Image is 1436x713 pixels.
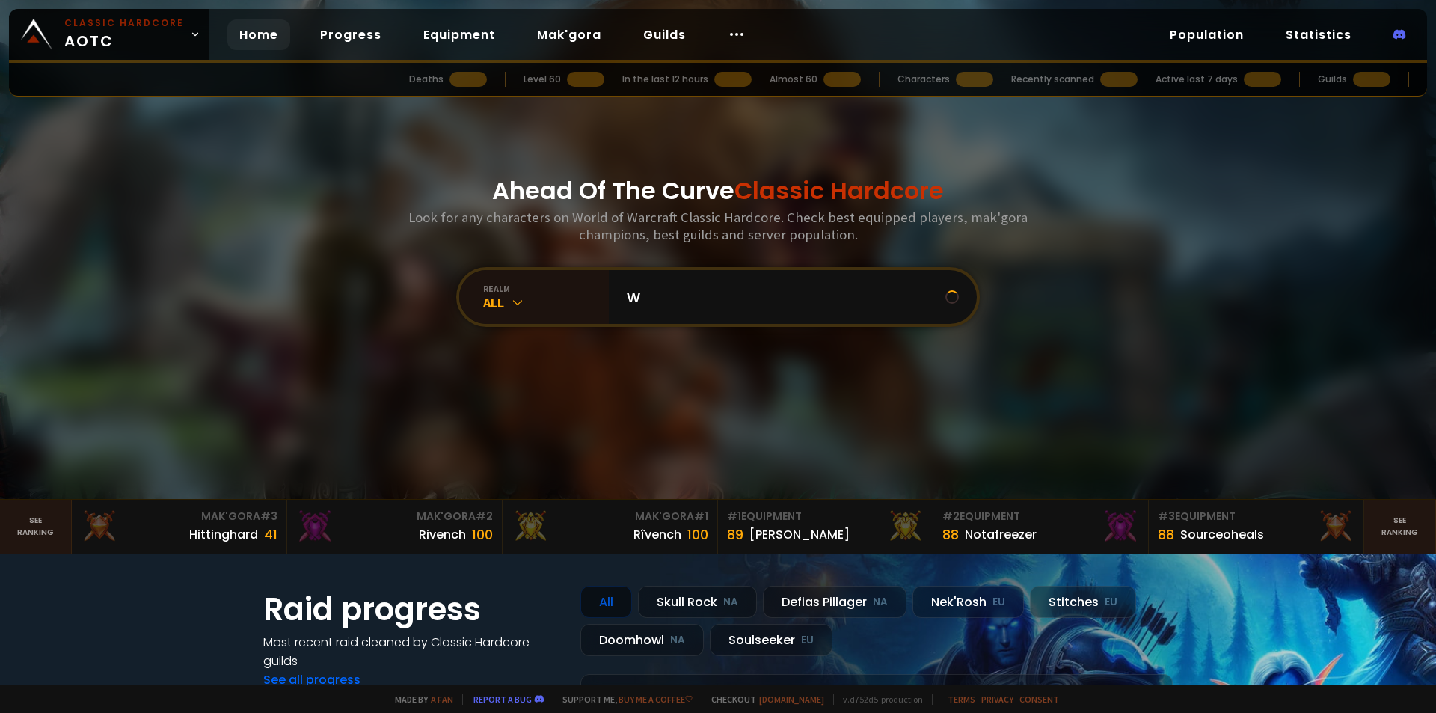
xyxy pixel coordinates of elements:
[386,694,453,705] span: Made by
[687,524,708,545] div: 100
[524,73,561,86] div: Level 60
[1364,500,1436,554] a: Seeranking
[727,509,924,524] div: Equipment
[553,694,693,705] span: Support me,
[942,509,1139,524] div: Equipment
[734,174,944,207] span: Classic Hardcore
[296,509,493,524] div: Mak'Gora
[1030,586,1136,618] div: Stitches
[670,633,685,648] small: NA
[727,524,743,545] div: 89
[694,509,708,524] span: # 1
[580,586,632,618] div: All
[912,586,1024,618] div: Nek'Rosh
[992,595,1005,610] small: EU
[1158,524,1174,545] div: 88
[263,671,360,688] a: See all progress
[64,16,184,52] span: AOTC
[260,509,277,524] span: # 3
[942,509,960,524] span: # 2
[749,525,850,544] div: [PERSON_NAME]
[264,524,277,545] div: 41
[263,586,562,633] h1: Raid progress
[1149,500,1364,554] a: #3Equipment88Sourceoheals
[942,524,959,545] div: 88
[759,694,824,705] a: [DOMAIN_NAME]
[619,694,693,705] a: Buy me a coffee
[483,283,609,294] div: realm
[763,586,906,618] div: Defias Pillager
[1019,694,1059,705] a: Consent
[580,624,704,656] div: Doomhowl
[1156,73,1238,86] div: Active last 7 days
[525,19,613,50] a: Mak'gora
[1158,509,1354,524] div: Equipment
[897,73,950,86] div: Characters
[1180,525,1264,544] div: Sourceoheals
[476,509,493,524] span: # 2
[512,509,708,524] div: Mak'Gora
[948,694,975,705] a: Terms
[409,73,444,86] div: Deaths
[64,16,184,30] small: Classic Hardcore
[411,19,507,50] a: Equipment
[965,525,1037,544] div: Notafreezer
[631,19,698,50] a: Guilds
[492,173,944,209] h1: Ahead Of The Curve
[9,9,209,60] a: Classic HardcoreAOTC
[710,624,832,656] div: Soulseeker
[1105,595,1117,610] small: EU
[633,525,681,544] div: Rîvench
[81,509,277,524] div: Mak'Gora
[702,694,824,705] span: Checkout
[472,524,493,545] div: 100
[833,694,923,705] span: v. d752d5 - production
[419,525,466,544] div: Rivench
[801,633,814,648] small: EU
[227,19,290,50] a: Home
[1158,509,1175,524] span: # 3
[1318,73,1347,86] div: Guilds
[431,694,453,705] a: a fan
[723,595,738,610] small: NA
[638,586,757,618] div: Skull Rock
[473,694,532,705] a: Report a bug
[503,500,718,554] a: Mak'Gora#1Rîvench100
[622,73,708,86] div: In the last 12 hours
[1274,19,1363,50] a: Statistics
[287,500,503,554] a: Mak'Gora#2Rivench100
[727,509,741,524] span: # 1
[72,500,287,554] a: Mak'Gora#3Hittinghard41
[1158,19,1256,50] a: Population
[189,525,258,544] div: Hittinghard
[770,73,817,86] div: Almost 60
[981,694,1013,705] a: Privacy
[618,270,945,324] input: Search a character...
[873,595,888,610] small: NA
[402,209,1034,243] h3: Look for any characters on World of Warcraft Classic Hardcore. Check best equipped players, mak'g...
[1011,73,1094,86] div: Recently scanned
[718,500,933,554] a: #1Equipment89[PERSON_NAME]
[933,500,1149,554] a: #2Equipment88Notafreezer
[263,633,562,670] h4: Most recent raid cleaned by Classic Hardcore guilds
[483,294,609,311] div: All
[308,19,393,50] a: Progress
